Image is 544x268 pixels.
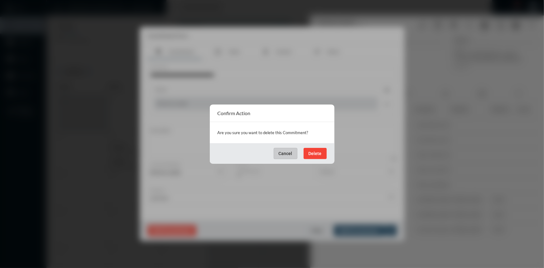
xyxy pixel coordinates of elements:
button: Delete [304,148,327,159]
h2: Confirm Action [218,110,251,116]
span: Cancel [279,151,292,156]
button: Cancel [274,148,297,159]
span: Delete [309,151,322,156]
p: Are you sure you want to delete this Commitment? [218,128,327,137]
